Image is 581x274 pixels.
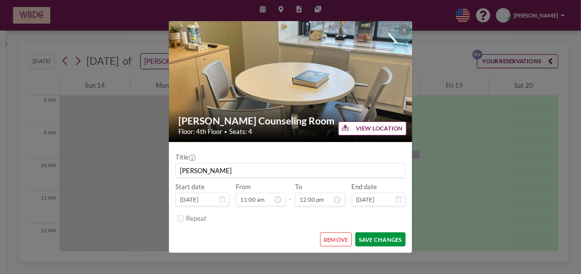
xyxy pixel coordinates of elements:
label: Title [175,153,195,161]
span: Seats: 4 [229,127,252,135]
span: Floor: 4th Floor [178,127,222,135]
h2: [PERSON_NAME] Counseling Room [178,115,403,127]
label: End date [352,183,377,191]
button: SAVE CHANGES [355,232,406,246]
button: VIEW LOCATION [338,121,407,135]
label: From [236,183,251,191]
label: Start date [175,183,205,191]
span: - [289,186,292,204]
span: • [224,128,227,134]
label: To [295,183,302,191]
button: REMOVE [320,232,352,246]
label: Repeat [186,214,207,222]
input: (No title) [176,164,405,178]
